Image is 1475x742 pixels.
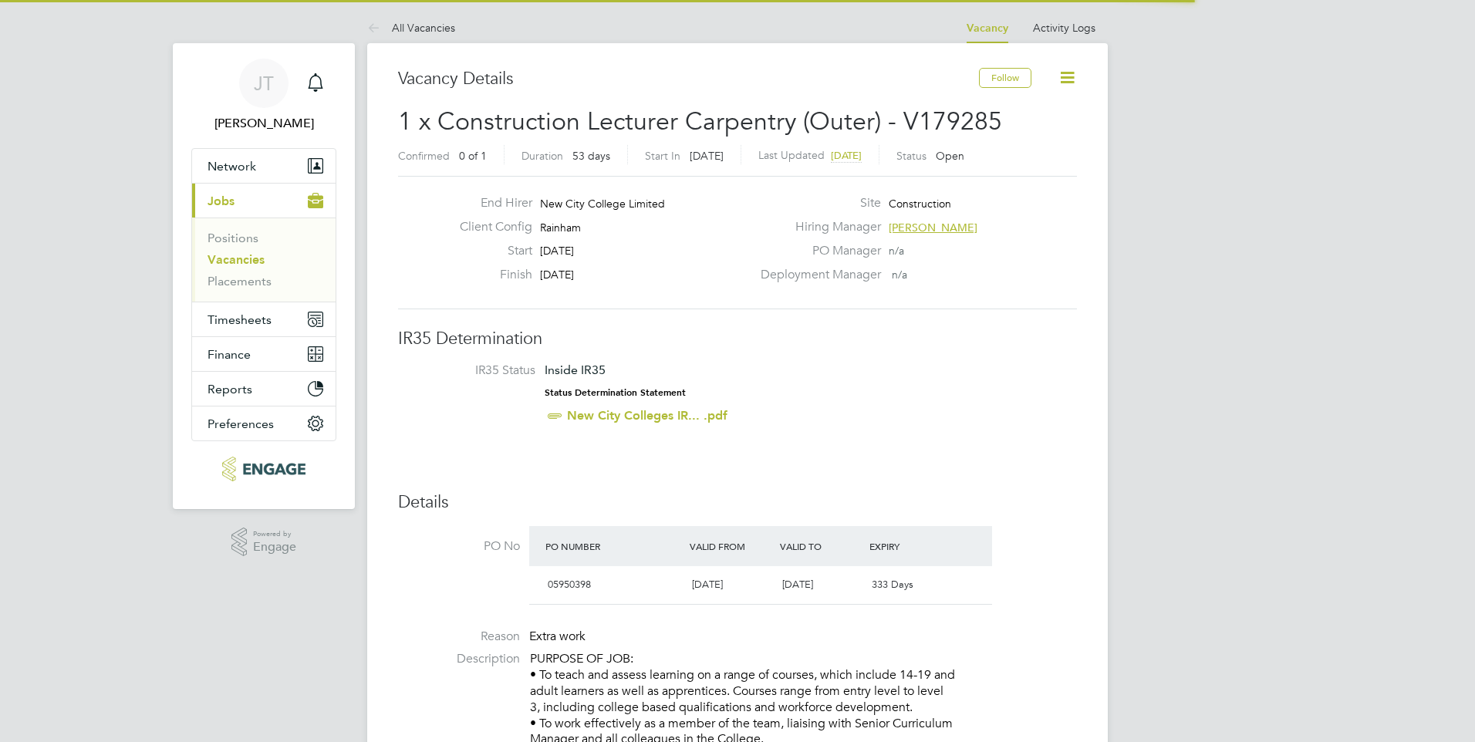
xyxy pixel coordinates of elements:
span: Inside IR35 [545,363,606,377]
div: Jobs [192,218,336,302]
span: [DATE] [692,578,723,591]
span: Engage [253,541,296,554]
a: Placements [208,274,272,288]
label: Deployment Manager [751,267,881,283]
a: Vacancies [208,252,265,267]
label: Reason [398,629,520,645]
strong: Status Determination Statement [545,387,686,398]
span: James Tarling [191,114,336,133]
label: PO No [398,538,520,555]
span: Construction [889,197,951,211]
span: Jobs [208,194,235,208]
h3: IR35 Determination [398,328,1077,350]
label: Status [896,149,927,163]
h3: Details [398,491,1077,514]
label: Confirmed [398,149,450,163]
a: Vacancy [967,22,1008,35]
label: End Hirer [447,195,532,211]
span: Extra work [529,629,586,644]
label: Start In [645,149,680,163]
span: [DATE] [690,149,724,163]
span: Network [208,159,256,174]
h3: Vacancy Details [398,68,979,90]
span: [PERSON_NAME] [889,221,977,234]
span: New City College Limited [540,197,665,211]
span: Timesheets [208,312,272,327]
a: All Vacancies [367,21,455,35]
span: 333 Days [872,578,913,591]
a: New City Colleges IR... .pdf [567,408,727,423]
a: Go to home page [191,457,336,481]
a: JT[PERSON_NAME] [191,59,336,133]
button: Timesheets [192,302,336,336]
span: [DATE] [831,149,862,162]
img: provision-recruitment-logo-retina.png [222,457,305,481]
label: Last Updated [758,148,825,162]
a: Activity Logs [1033,21,1095,35]
label: IR35 Status [413,363,535,379]
label: Description [398,651,520,667]
label: Start [447,243,532,259]
label: Finish [447,267,532,283]
span: Powered by [253,528,296,541]
span: [DATE] [540,244,574,258]
button: Preferences [192,406,336,440]
a: Powered byEngage [231,528,297,557]
label: Client Config [447,219,532,235]
label: Duration [521,149,563,163]
span: JT [254,73,274,93]
div: Expiry [866,532,956,560]
span: Reports [208,382,252,396]
button: Reports [192,372,336,406]
span: 53 days [572,149,610,163]
span: 05950398 [548,578,591,591]
span: n/a [892,268,907,282]
button: Jobs [192,184,336,218]
label: Site [751,195,881,211]
button: Finance [192,337,336,371]
a: Positions [208,231,258,245]
button: Follow [979,68,1031,88]
div: PO Number [542,532,686,560]
span: 0 of 1 [459,149,487,163]
span: Rainham [540,221,581,234]
nav: Main navigation [173,43,355,509]
div: Valid To [776,532,866,560]
button: Network [192,149,336,183]
div: Valid From [686,532,776,560]
span: Preferences [208,417,274,431]
span: [DATE] [540,268,574,282]
label: PO Manager [751,243,881,259]
span: Finance [208,347,251,362]
span: Open [936,149,964,163]
span: [DATE] [782,578,813,591]
span: n/a [889,244,904,258]
label: Hiring Manager [751,219,881,235]
span: 1 x Construction Lecturer Carpentry (Outer) - V179285 [398,106,1002,137]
